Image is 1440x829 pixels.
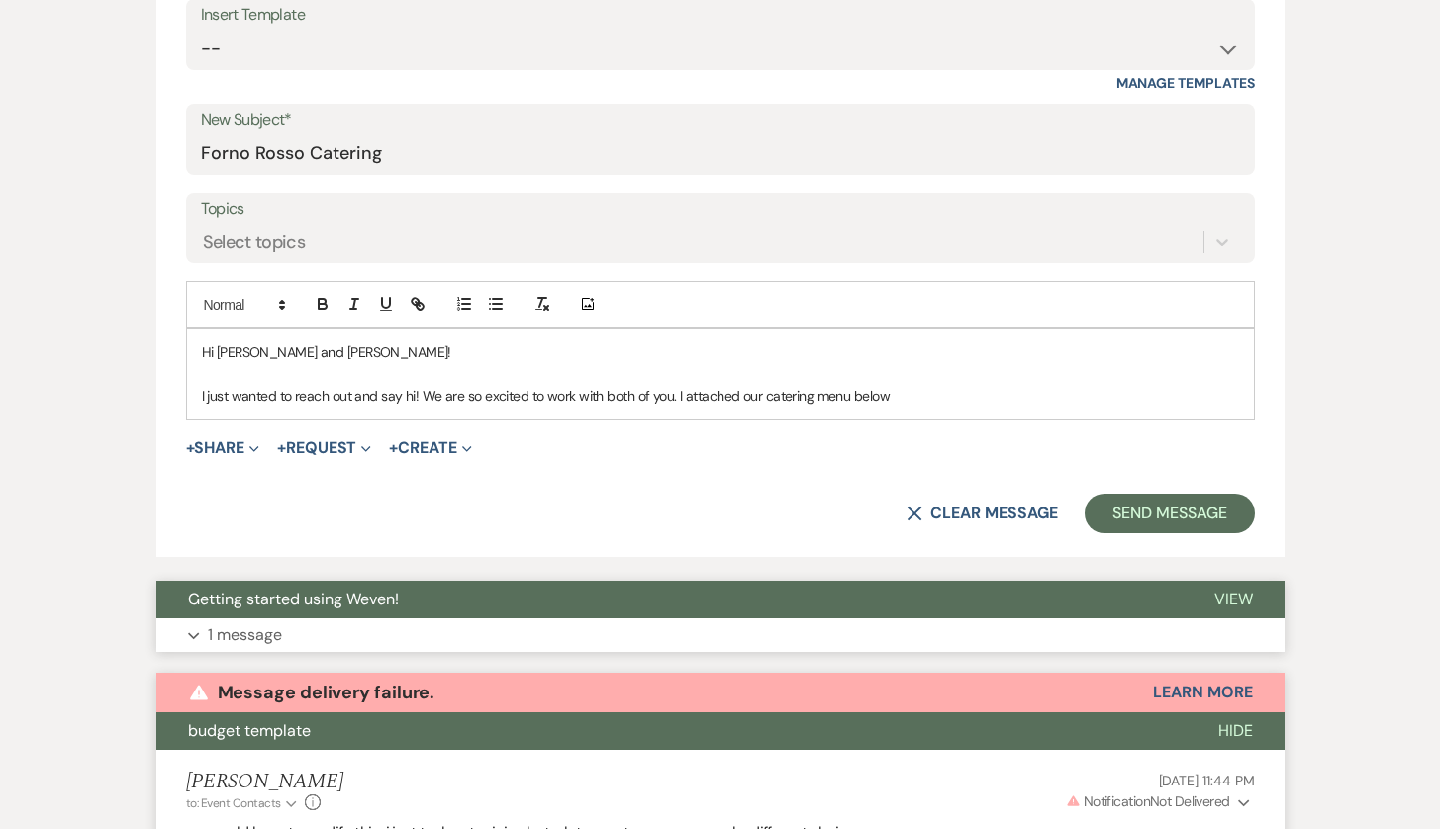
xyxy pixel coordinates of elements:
[208,622,282,648] p: 1 message
[186,770,343,794] h5: [PERSON_NAME]
[277,440,371,456] button: Request
[202,385,1239,407] p: I just wanted to reach out and say hi! We are so excited to work with both of you. I attached our...
[389,440,471,456] button: Create
[188,589,399,609] span: Getting started using Weven!
[156,618,1285,652] button: 1 message
[1153,685,1252,700] button: Learn More
[1066,792,1230,810] span: Not Delivered
[186,440,260,456] button: Share
[188,720,311,741] span: budget template
[203,229,306,255] div: Select topics
[1183,581,1285,618] button: View
[201,106,1240,135] label: New Subject*
[907,506,1057,521] button: Clear message
[156,581,1183,618] button: Getting started using Weven!
[186,794,300,812] button: to: Event Contacts
[186,795,281,811] span: to: Event Contacts
[1085,494,1254,533] button: Send Message
[218,678,435,707] p: Message delivery failure.
[1116,74,1255,92] a: Manage Templates
[201,1,1240,30] div: Insert Template
[1187,712,1285,750] button: Hide
[156,712,1187,750] button: budget template
[389,440,398,456] span: +
[277,440,286,456] span: +
[1218,720,1253,741] span: Hide
[1084,792,1150,810] span: Notification
[1159,772,1255,789] span: [DATE] 11:44 PM
[1214,589,1253,609] span: View
[201,195,1240,224] label: Topics
[186,440,195,456] span: +
[202,341,1239,363] p: Hi [PERSON_NAME] and [PERSON_NAME]!
[1063,791,1255,812] button: NotificationNot Delivered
